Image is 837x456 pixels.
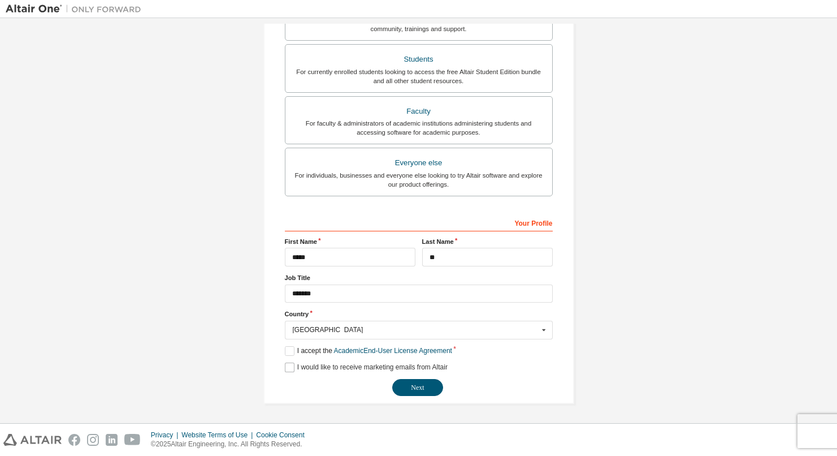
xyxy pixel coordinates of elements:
div: Students [292,51,545,67]
a: Academic End-User License Agreement [334,347,452,355]
div: Your Profile [285,213,553,231]
div: Privacy [151,431,181,440]
div: For currently enrolled students looking to access the free Altair Student Edition bundle and all ... [292,67,545,85]
div: Cookie Consent [256,431,311,440]
label: I accept the [285,346,452,356]
label: First Name [285,237,415,246]
label: I would like to receive marketing emails from Altair [285,363,448,372]
img: Altair One [6,3,147,15]
div: [GEOGRAPHIC_DATA] [293,326,539,333]
div: Website Terms of Use [181,431,256,440]
div: For individuals, businesses and everyone else looking to try Altair software and explore our prod... [292,171,545,189]
div: For faculty & administrators of academic institutions administering students and accessing softwa... [292,119,545,137]
label: Country [285,309,553,319]
label: Job Title [285,273,553,282]
div: Faculty [292,104,545,119]
div: For existing customers looking to access software downloads, HPC resources, community, trainings ... [292,15,545,33]
img: facebook.svg [68,434,80,446]
div: Everyone else [292,155,545,171]
img: altair_logo.svg [3,434,62,446]
label: Last Name [422,237,553,246]
button: Next [392,379,443,396]
img: instagram.svg [87,434,99,446]
img: linkedin.svg [106,434,118,446]
img: youtube.svg [124,434,141,446]
p: © 2025 Altair Engineering, Inc. All Rights Reserved. [151,440,311,449]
